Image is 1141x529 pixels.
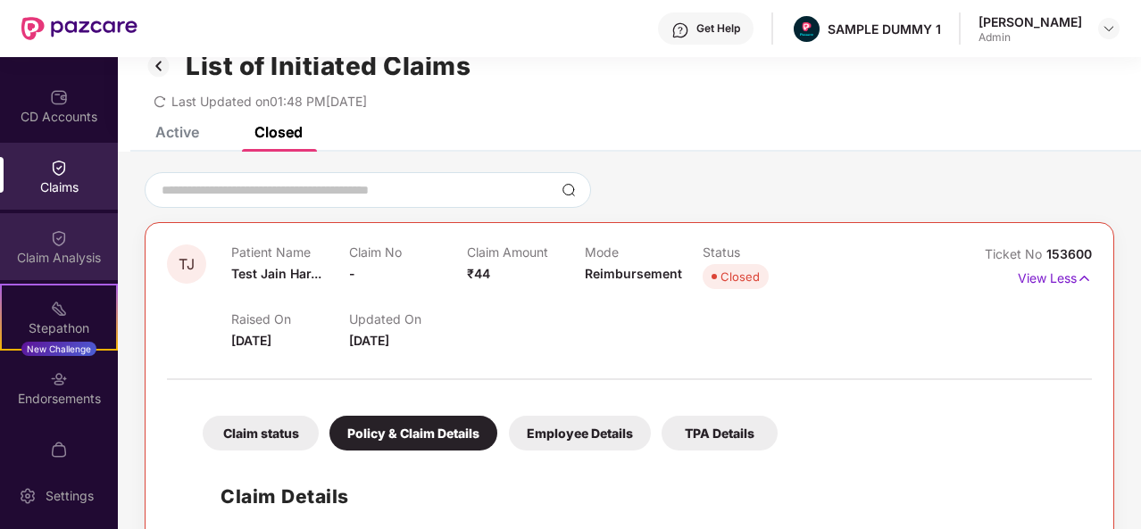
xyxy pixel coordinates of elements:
[186,51,471,81] h1: List of Initiated Claims
[221,482,349,511] h1: Claim Details
[203,416,319,450] div: Claim status
[19,487,37,505] img: svg+xml;base64,PHN2ZyBpZD0iU2V0dGluZy0yMHgyMCIgeG1sbnM9Imh0dHA6Ly93d3cudzMub3JnLzIwMDAvc3ZnIiB3aW...
[696,21,740,36] div: Get Help
[794,16,820,42] img: Pazcare_Alternative_logo-01-01.png
[50,229,68,247] img: svg+xml;base64,PHN2ZyBpZD0iQ2xhaW0iIHhtbG5zPSJodHRwOi8vd3d3LnczLm9yZy8yMDAwL3N2ZyIgd2lkdGg9IjIwIi...
[662,416,778,450] div: TPA Details
[1077,269,1092,288] img: svg+xml;base64,PHN2ZyB4bWxucz0iaHR0cDovL3d3dy53My5vcmcvMjAwMC9zdmciIHdpZHRoPSIxNyIgaGVpZ2h0PSIxNy...
[171,94,367,109] span: Last Updated on 01:48 PM[DATE]
[154,94,166,109] span: redo
[1102,21,1116,36] img: svg+xml;base64,PHN2ZyBpZD0iRHJvcGRvd24tMzJ4MzIiIHhtbG5zPSJodHRwOi8vd3d3LnczLm9yZy8yMDAwL3N2ZyIgd2...
[50,370,68,388] img: svg+xml;base64,PHN2ZyBpZD0iRW5kb3JzZW1lbnRzIiB4bWxucz0iaHR0cDovL3d3dy53My5vcmcvMjAwMC9zdmciIHdpZH...
[349,266,355,281] span: -
[349,311,467,326] p: Updated On
[231,266,321,281] span: Test Jain Har...
[562,183,576,197] img: svg+xml;base64,PHN2ZyBpZD0iU2VhcmNoLTMyeDMyIiB4bWxucz0iaHR0cDovL3d3dy53My5vcmcvMjAwMC9zdmciIHdpZH...
[179,257,195,272] span: TJ
[979,13,1082,30] div: [PERSON_NAME]
[21,342,96,356] div: New Challenge
[671,21,689,39] img: svg+xml;base64,PHN2ZyBpZD0iSGVscC0zMngzMiIgeG1sbnM9Imh0dHA6Ly93d3cudzMub3JnLzIwMDAvc3ZnIiB3aWR0aD...
[155,123,199,141] div: Active
[585,266,682,281] span: Reimbursement
[2,319,116,337] div: Stepathon
[231,333,271,348] span: [DATE]
[585,244,703,260] p: Mode
[349,244,467,260] p: Claim No
[467,244,585,260] p: Claim Amount
[467,266,490,281] span: ₹44
[985,246,1046,261] span: Ticket No
[720,268,760,285] div: Closed
[50,159,68,177] img: svg+xml;base64,PHN2ZyBpZD0iQ2xhaW0iIHhtbG5zPSJodHRwOi8vd3d3LnczLm9yZy8yMDAwL3N2ZyIgd2lkdGg9IjIwIi...
[21,17,137,40] img: New Pazcare Logo
[828,21,941,37] div: SAMPLE DUMMY 1
[1046,246,1092,261] span: 153600
[50,88,68,106] img: svg+xml;base64,PHN2ZyBpZD0iQ0RfQWNjb3VudHMiIGRhdGEtbmFtZT0iQ0QgQWNjb3VudHMiIHhtbG5zPSJodHRwOi8vd3...
[1018,264,1092,288] p: View Less
[254,123,303,141] div: Closed
[349,333,389,348] span: [DATE]
[979,30,1082,45] div: Admin
[231,311,349,326] p: Raised On
[50,300,68,318] img: svg+xml;base64,PHN2ZyB4bWxucz0iaHR0cDovL3d3dy53My5vcmcvMjAwMC9zdmciIHdpZHRoPSIyMSIgaGVpZ2h0PSIyMC...
[50,441,68,459] img: svg+xml;base64,PHN2ZyBpZD0iTXlfT3JkZXJzIiBkYXRhLW5hbWU9Ik15IE9yZGVycyIgeG1sbnM9Imh0dHA6Ly93d3cudz...
[145,51,173,81] img: svg+xml;base64,PHN2ZyB3aWR0aD0iMzIiIGhlaWdodD0iMzIiIHZpZXdCb3g9IjAgMCAzMiAzMiIgZmlsbD0ibm9uZSIgeG...
[703,244,820,260] p: Status
[40,487,99,505] div: Settings
[231,244,349,260] p: Patient Name
[509,416,651,450] div: Employee Details
[329,416,497,450] div: Policy & Claim Details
